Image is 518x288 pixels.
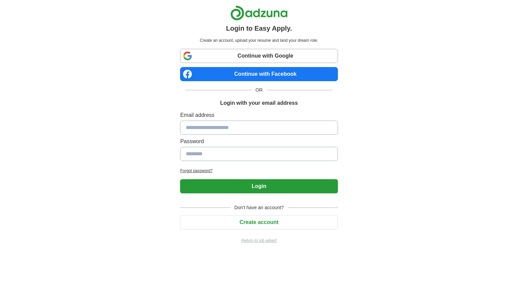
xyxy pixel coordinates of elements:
[230,5,288,21] img: Adzuna logo
[180,137,338,146] label: Password
[181,37,336,43] p: Create an account, upload your resume and land your dream role.
[252,87,267,94] span: OR
[180,179,338,193] button: Login
[226,23,292,33] h1: Login to Easy Apply.
[230,204,288,211] span: Don't have an account?
[220,99,298,107] h1: Login with your email address
[180,49,338,63] a: Continue with Google
[180,215,338,229] button: Create account
[180,111,338,119] label: Email address
[180,67,338,81] a: Continue with Facebook
[180,219,338,225] a: Create account
[180,168,338,174] a: Forgot password?
[180,237,338,244] a: Return to job advert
